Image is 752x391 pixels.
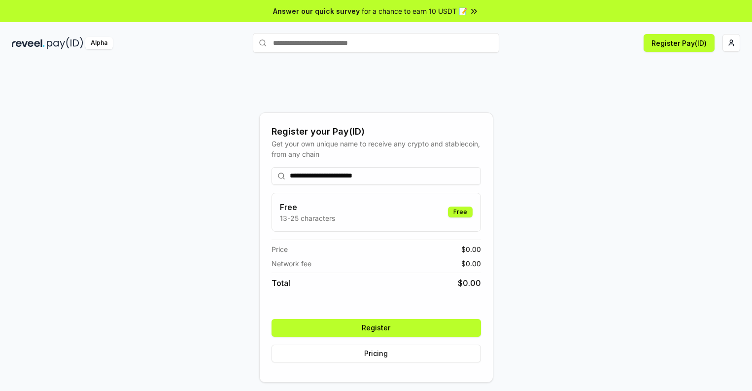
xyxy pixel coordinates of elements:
[362,6,467,16] span: for a chance to earn 10 USDT 📝
[272,139,481,159] div: Get your own unique name to receive any crypto and stablecoin, from any chain
[461,258,481,269] span: $ 0.00
[272,258,311,269] span: Network fee
[461,244,481,254] span: $ 0.00
[272,244,288,254] span: Price
[273,6,360,16] span: Answer our quick survey
[12,37,45,49] img: reveel_dark
[272,277,290,289] span: Total
[280,201,335,213] h3: Free
[272,345,481,362] button: Pricing
[272,319,481,337] button: Register
[85,37,113,49] div: Alpha
[458,277,481,289] span: $ 0.00
[280,213,335,223] p: 13-25 characters
[448,207,473,217] div: Free
[47,37,83,49] img: pay_id
[644,34,715,52] button: Register Pay(ID)
[272,125,481,139] div: Register your Pay(ID)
